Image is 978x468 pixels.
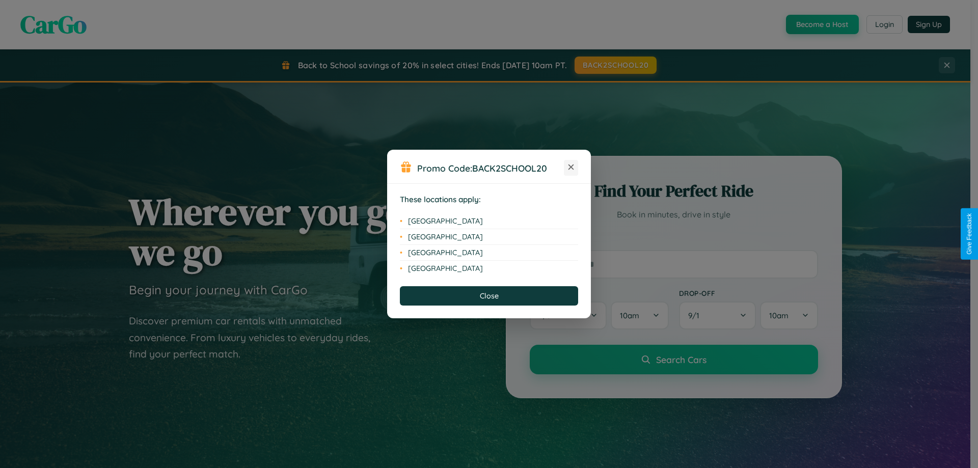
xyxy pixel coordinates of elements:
h3: Promo Code: [417,162,564,174]
li: [GEOGRAPHIC_DATA] [400,261,578,276]
strong: These locations apply: [400,195,481,204]
li: [GEOGRAPHIC_DATA] [400,245,578,261]
li: [GEOGRAPHIC_DATA] [400,229,578,245]
li: [GEOGRAPHIC_DATA] [400,213,578,229]
button: Close [400,286,578,306]
div: Give Feedback [966,213,973,255]
b: BACK2SCHOOL20 [472,162,547,174]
